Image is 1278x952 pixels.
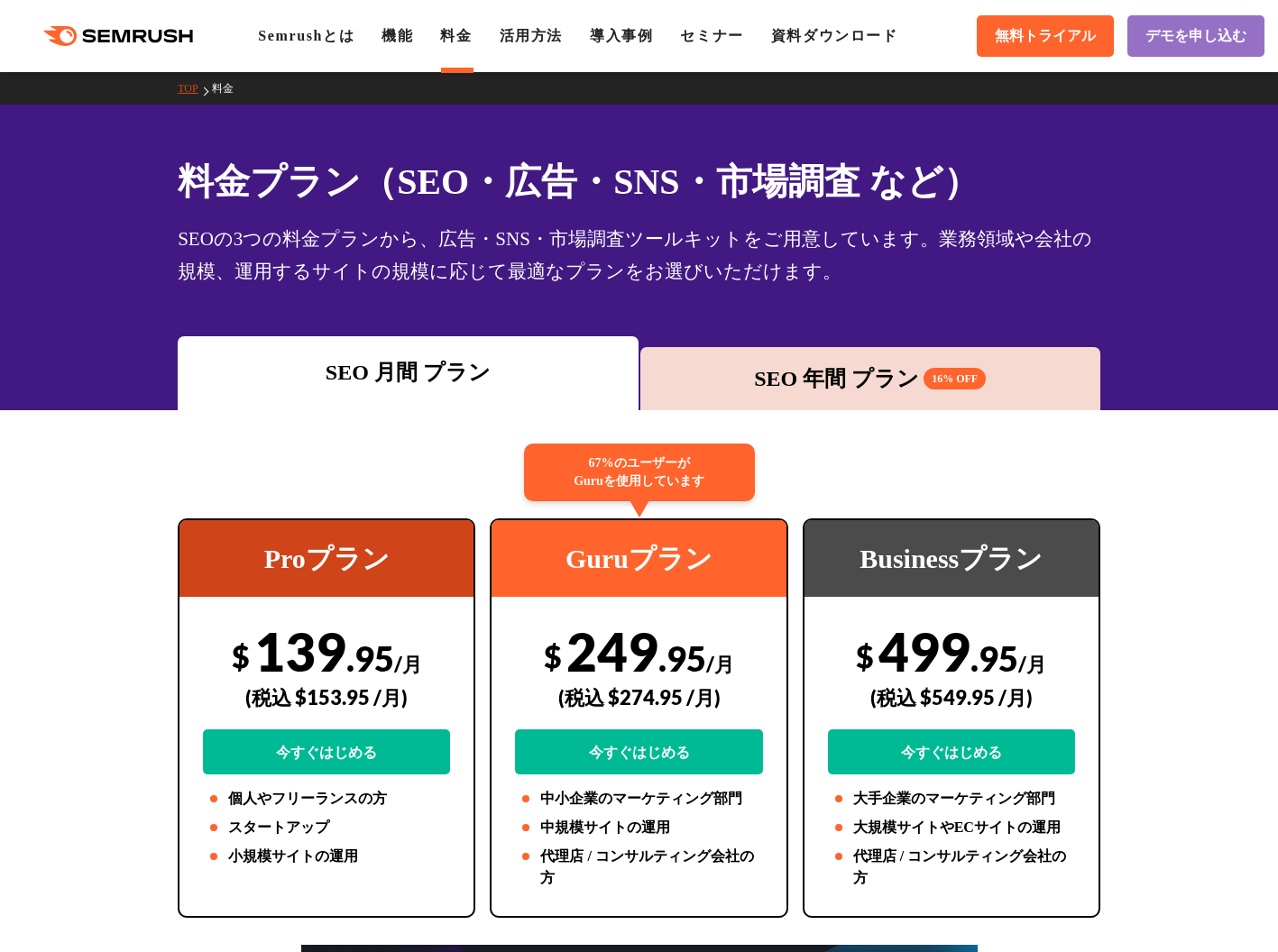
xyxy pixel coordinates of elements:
[828,788,1075,810] li: 大手企業のマーケティング部門
[178,82,211,95] a: TOP
[515,619,762,774] div: 249
[179,520,474,597] div: Proプラン
[515,846,762,889] li: 代理店 / コンサルティング会社の方
[203,729,450,774] a: 今すぐはじめる
[346,637,394,679] span: .95
[178,155,1100,208] h1: 料金プラン（SEO・広告・SNS・市場調査 など）
[500,28,563,43] a: 活用方法
[590,28,653,43] a: 導入事例
[924,368,986,389] span: 16% OFF
[828,665,1075,729] div: (税込 $549.95 /月)
[828,729,1075,774] a: 今すぐはじめる
[258,28,354,43] a: Semrushとは
[203,817,450,838] li: スタートアップ
[706,652,734,676] span: /月
[515,729,762,774] a: 今すぐはじめる
[382,28,413,43] a: 機能
[544,637,562,674] span: $
[492,520,786,597] div: Guruプラン
[394,652,422,676] span: /月
[828,846,1075,889] li: 代理店 / コンサルティング会社の方
[970,637,1018,679] span: .95
[187,356,629,389] div: SEO 月間 プラン
[515,817,762,838] li: 中規模サイトの運用
[1145,27,1246,46] span: デモを申し込む
[515,665,762,729] div: (税込 $274.95 /月)
[995,27,1096,46] span: 無料トライアル
[515,788,762,810] li: 中小企業のマーケティング部門
[203,788,450,810] li: 個人やフリーランスの方
[524,444,755,501] div: 67%のユーザーが Guruを使用しています
[828,619,1075,774] div: 499
[1018,652,1046,676] span: /月
[1127,15,1264,57] a: デモを申し込む
[771,28,898,43] a: 資料ダウンロード
[232,637,250,674] span: $
[977,15,1114,57] a: 無料トライアル
[212,82,247,95] a: 料金
[804,520,1099,597] div: Businessプラン
[856,637,874,674] span: $
[203,619,450,774] div: 139
[178,223,1100,288] div: SEOの3つの料金プランから、広告・SNS・市場調査ツールキットをご用意しています。業務領域や会社の規模、運用するサイトの規模に応じて最適なプランをお選びいただけます。
[440,28,472,43] a: 料金
[203,665,450,729] div: (税込 $153.95 /月)
[203,846,450,867] li: 小規模サイトの運用
[680,28,743,43] a: セミナー
[828,817,1075,838] li: 大規模サイトやECサイトの運用
[649,362,1091,395] div: SEO 年間 プラン
[658,637,706,679] span: .95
